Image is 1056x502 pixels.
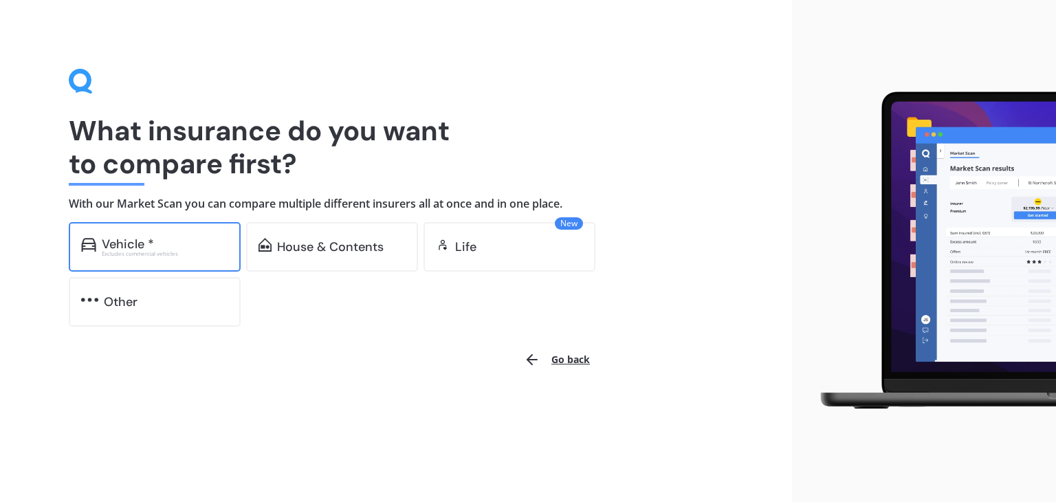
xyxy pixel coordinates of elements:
img: home-and-contents.b802091223b8502ef2dd.svg [258,238,272,252]
img: car.f15378c7a67c060ca3f3.svg [81,238,96,252]
img: other.81dba5aafe580aa69f38.svg [81,293,98,307]
img: life.f720d6a2d7cdcd3ad642.svg [436,238,450,252]
h1: What insurance do you want to compare first? [69,114,723,180]
div: Excludes commercial vehicles [102,251,228,257]
div: House & Contents [277,240,384,254]
div: Vehicle * [102,237,154,251]
div: Life [455,240,476,254]
button: Go back [516,343,598,376]
div: Other [104,295,137,309]
img: laptop.webp [803,85,1056,417]
span: New [555,217,583,230]
h4: With our Market Scan you can compare multiple different insurers all at once and in one place. [69,197,723,211]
